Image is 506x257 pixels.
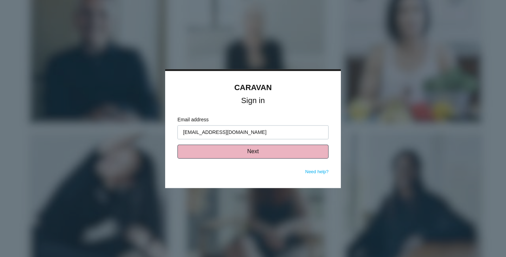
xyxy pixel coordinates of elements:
a: CARAVAN [234,83,272,92]
input: Enter your email address [177,125,329,139]
a: Need help? [305,169,329,174]
label: Email address [177,116,329,123]
h1: Sign in [177,97,329,104]
button: Next [177,144,329,158]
